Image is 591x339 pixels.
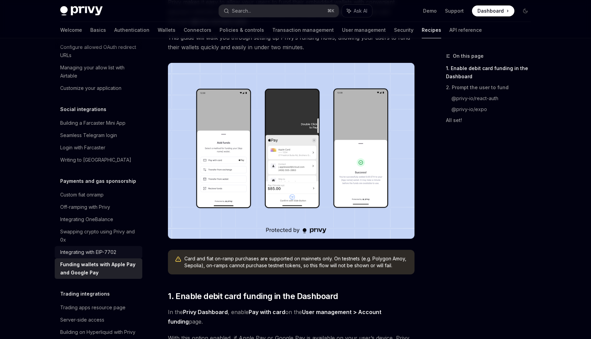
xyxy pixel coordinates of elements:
[60,119,126,127] div: Building a Farcaster Mini App
[520,5,531,16] button: Toggle dark mode
[184,255,408,269] div: Card and fiat on-ramp purchases are supported on mainnets only. On testnets (e.g. Polygon Amoy, S...
[158,22,175,38] a: Wallets
[60,84,121,92] div: Customize your application
[184,22,211,38] a: Connectors
[55,82,142,94] a: Customize your application
[55,117,142,129] a: Building a Farcaster Mini App
[449,22,482,38] a: API reference
[342,5,372,17] button: Ask AI
[272,22,334,38] a: Transaction management
[55,201,142,213] a: Off-ramping with Privy
[342,22,386,38] a: User management
[219,5,339,17] button: Search...⌘K
[60,328,135,336] div: Building on Hyperliquid with Privy
[55,129,142,141] a: Seamless Telegram login
[422,22,441,38] a: Recipes
[55,226,142,246] a: Swapping crypto using Privy and 0x
[168,33,415,52] span: This guide will walk you through setting up Privy’s funding flows, allowing your users to fund th...
[175,256,182,263] svg: Warning
[60,64,138,80] div: Managing your allow list with Airtable
[220,22,264,38] a: Policies & controls
[394,22,413,38] a: Security
[446,82,536,93] a: 2. Prompt the user to fund
[168,307,415,326] span: In the , enable on the page.
[60,6,103,16] img: dark logo
[60,228,138,244] div: Swapping crypto using Privy and 0x
[55,213,142,226] a: Integrating OneBalance
[60,144,105,152] div: Login with Farcaster
[327,8,334,14] span: ⌘ K
[60,156,131,164] div: Writing to [GEOGRAPHIC_DATA]
[55,189,142,201] a: Custom fiat onramp
[168,291,338,302] span: 1. Enable debit card funding in the Dashboard
[445,8,464,14] a: Support
[232,7,251,15] div: Search...
[90,22,106,38] a: Basics
[60,22,82,38] a: Welcome
[60,177,136,185] h5: Payments and gas sponsorship
[55,62,142,82] a: Managing your allow list with Airtable
[60,131,117,139] div: Seamless Telegram login
[114,22,149,38] a: Authentication
[55,141,142,154] a: Login with Farcaster
[55,301,142,314] a: Trading apps resource page
[55,314,142,326] a: Server-side access
[183,309,228,316] a: Privy Dashboard
[60,303,126,312] div: Trading apps resource page
[55,246,142,258] a: Integrating with EIP-7702
[472,5,514,16] a: Dashboard
[55,154,142,166] a: Writing to [GEOGRAPHIC_DATA]
[446,115,536,126] a: All set!
[60,316,104,324] div: Server-side access
[354,8,367,14] span: Ask AI
[60,203,110,211] div: Off-ramping with Privy
[60,290,110,298] h5: Trading integrations
[60,215,113,223] div: Integrating OneBalance
[55,326,142,338] a: Building on Hyperliquid with Privy
[60,260,138,277] div: Funding wallets with Apple Pay and Google Pay
[60,105,106,113] h5: Social integrations
[60,248,116,256] div: Integrating with EIP-7702
[249,309,285,315] strong: Pay with card
[477,8,504,14] span: Dashboard
[60,191,104,199] div: Custom fiat onramp
[168,63,415,239] img: card-based-funding
[60,43,138,59] div: Configure allowed OAuth redirect URLs
[55,41,142,62] a: Configure allowed OAuth redirect URLs
[453,52,484,60] span: On this page
[451,104,536,115] a: @privy-io/expo
[446,63,536,82] a: 1. Enable debit card funding in the Dashboard
[55,258,142,279] a: Funding wallets with Apple Pay and Google Pay
[423,8,437,14] a: Demo
[451,93,536,104] a: @privy-io/react-auth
